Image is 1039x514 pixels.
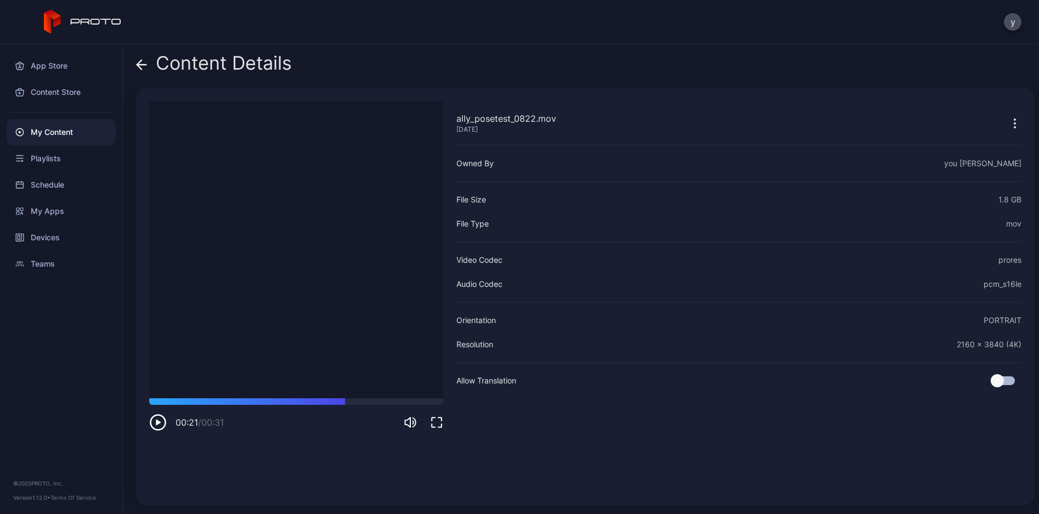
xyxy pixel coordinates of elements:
[456,217,489,230] div: File Type
[456,314,496,327] div: Orientation
[50,494,96,501] a: Terms Of Service
[456,157,494,170] div: Owned By
[7,53,116,79] a: App Store
[984,314,1021,327] div: PORTRAIT
[456,278,502,291] div: Audio Codec
[944,157,1021,170] div: you [PERSON_NAME]
[456,112,556,125] div: ally_posetest_0822.mov
[7,172,116,198] a: Schedule
[7,224,116,251] a: Devices
[456,253,502,267] div: Video Codec
[456,374,516,387] div: Allow Translation
[13,494,50,501] span: Version 1.12.0 •
[456,193,486,206] div: File Size
[7,79,116,105] a: Content Store
[7,198,116,224] a: My Apps
[7,251,116,277] a: Teams
[198,417,224,428] span: / 00:31
[136,53,292,79] div: Content Details
[998,253,1021,267] div: prores
[13,479,109,488] div: © 2025 PROTO, Inc.
[957,338,1021,351] div: 2160 x 3840 (4K)
[1004,13,1021,31] button: y
[456,338,493,351] div: Resolution
[7,145,116,172] a: Playlists
[984,278,1021,291] div: pcm_s16le
[176,416,224,429] div: 00:21
[7,119,116,145] a: My Content
[149,101,443,398] video: Sorry, your browser doesn‘t support embedded videos
[998,193,1021,206] div: 1.8 GB
[456,125,556,134] div: [DATE]
[1006,217,1021,230] div: mov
